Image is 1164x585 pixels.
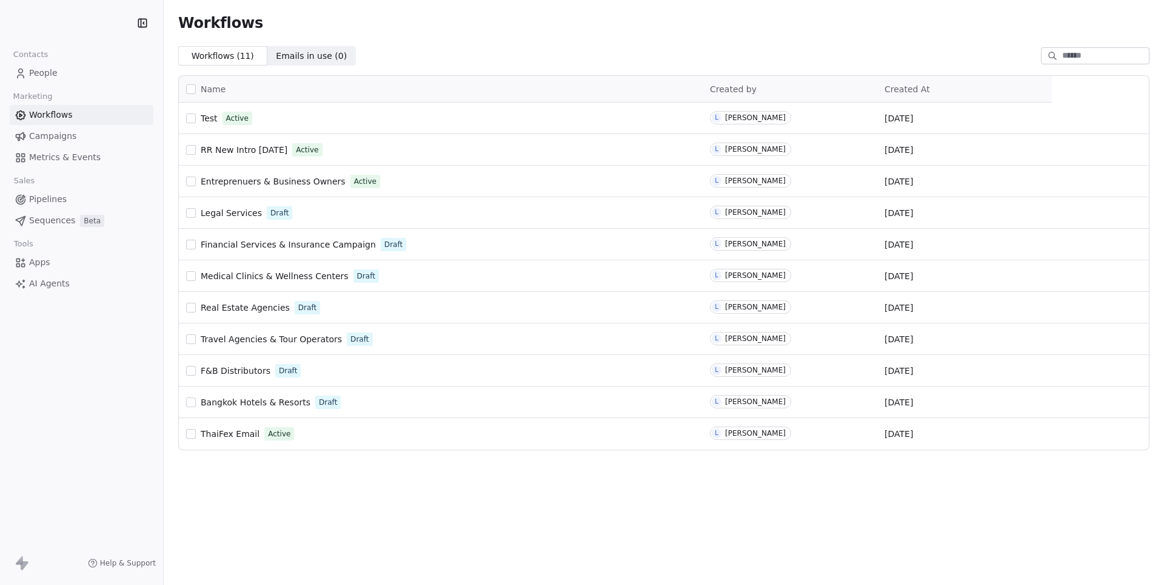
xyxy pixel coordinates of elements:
a: Test [201,112,218,124]
span: Sequences [29,214,75,227]
div: L [715,302,718,312]
div: [PERSON_NAME] [725,240,786,248]
a: Bangkok Hotels & Resorts [201,396,310,408]
span: [DATE] [885,365,913,377]
div: [PERSON_NAME] [725,397,786,406]
span: Sales [8,172,40,190]
div: L [715,176,718,186]
span: Workflows [178,15,263,32]
div: [PERSON_NAME] [725,303,786,311]
span: [DATE] [885,302,913,314]
span: [DATE] [885,238,913,251]
span: Travel Agencies & Tour Operators [201,334,342,344]
div: L [715,397,718,407]
a: RR New Intro [DATE] [201,144,287,156]
span: Legal Services [201,208,262,218]
span: Test [201,113,218,123]
span: ThaiFex Email [201,429,259,439]
span: Draft [384,239,403,250]
span: [DATE] [885,175,913,188]
a: Real Estate Agencies [201,302,290,314]
span: Financial Services & Insurance Campaign [201,240,376,249]
a: ThaiFex Email [201,428,259,440]
a: Campaigns [10,126,153,146]
span: F&B Distributors [201,366,270,376]
a: Entreprenuers & Business Owners [201,175,346,188]
span: Active [296,144,318,155]
a: AI Agents [10,274,153,294]
span: Draft [279,365,297,376]
span: [DATE] [885,270,913,282]
span: Campaigns [29,130,76,143]
a: People [10,63,153,83]
div: [PERSON_NAME] [725,145,786,154]
a: SequencesBeta [10,211,153,231]
div: L [715,428,718,438]
a: Pipelines [10,189,153,209]
a: Medical Clinics & Wellness Centers [201,270,349,282]
span: People [29,67,58,79]
div: [PERSON_NAME] [725,429,786,438]
span: AI Agents [29,277,70,290]
span: Entreprenuers & Business Owners [201,177,346,186]
span: Tools [8,235,38,253]
span: Active [226,113,249,124]
div: L [715,208,718,217]
span: Metrics & Events [29,151,101,164]
span: Emails in use ( 0 ) [276,50,347,63]
span: Draft [270,208,289,218]
span: [DATE] [885,144,913,156]
div: [PERSON_NAME] [725,334,786,343]
span: Pipelines [29,193,67,206]
a: Help & Support [88,558,156,568]
span: Name [201,83,226,96]
span: Bangkok Hotels & Resorts [201,397,310,407]
div: [PERSON_NAME] [725,177,786,185]
span: [DATE] [885,207,913,219]
div: L [715,239,718,249]
div: L [715,271,718,280]
span: RR New Intro [DATE] [201,145,287,155]
a: Metrics & Events [10,147,153,167]
span: Contacts [8,46,53,64]
span: [DATE] [885,112,913,124]
span: Draft [319,397,337,408]
span: Real Estate Agencies [201,303,290,313]
span: Medical Clinics & Wellness Centers [201,271,349,281]
span: Help & Support [100,558,156,568]
span: Active [268,428,290,439]
div: [PERSON_NAME] [725,366,786,374]
span: [DATE] [885,333,913,345]
span: [DATE] [885,396,913,408]
div: L [715,334,718,343]
div: [PERSON_NAME] [725,208,786,217]
a: F&B Distributors [201,365,270,377]
a: Financial Services & Insurance Campaign [201,238,376,251]
div: L [715,365,718,375]
a: Travel Agencies & Tour Operators [201,333,342,345]
span: Marketing [8,87,58,106]
a: Apps [10,252,153,272]
span: Draft [298,302,316,313]
span: Apps [29,256,50,269]
div: [PERSON_NAME] [725,271,786,280]
span: Draft [350,334,369,345]
span: [DATE] [885,428,913,440]
span: Draft [357,271,375,282]
div: L [715,113,718,123]
span: Beta [80,215,104,227]
a: Legal Services [201,207,262,219]
span: Created by [710,84,757,94]
span: Active [354,176,376,187]
a: Workflows [10,105,153,125]
div: L [715,144,718,154]
span: Created At [885,84,930,94]
span: Workflows [29,109,73,121]
div: [PERSON_NAME] [725,113,786,122]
